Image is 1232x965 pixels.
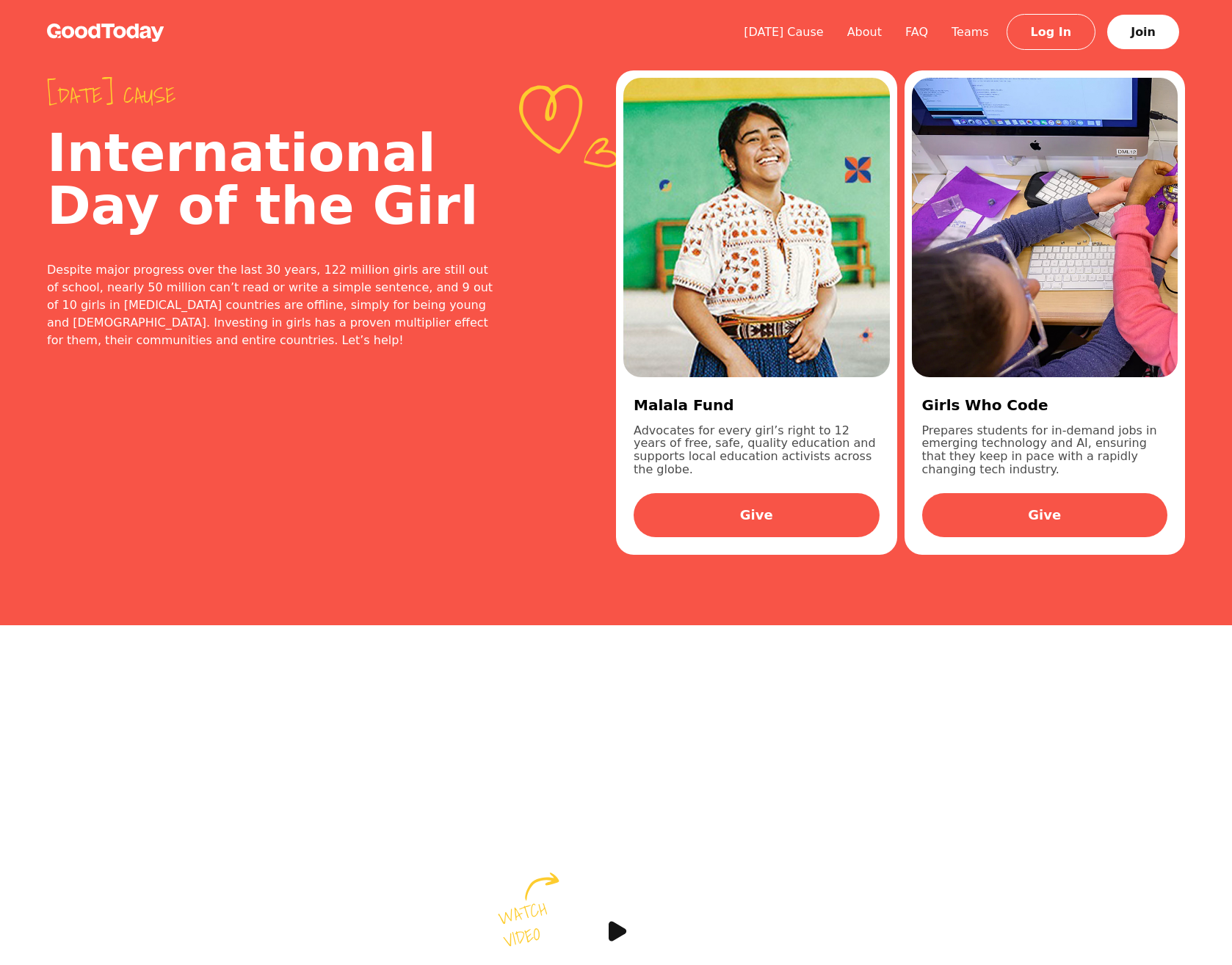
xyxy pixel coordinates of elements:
h3: Girls Who Code [922,395,1168,415]
p: Prepares students for in-demand jobs in emerging technology and AI, ensuring that they keep in pa... [922,424,1168,476]
a: Join [1107,15,1179,49]
h3: Malala Fund [634,395,880,415]
p: Advocates for every girl’s right to 12 years of free, safe, quality education and supports local ... [634,424,880,476]
span: Watch Video [496,897,554,953]
img: GoodToday [47,23,164,42]
h2: International Day of the Girl [47,126,499,232]
span: [DATE] cause [47,82,499,109]
a: FAQ [894,25,940,39]
a: Log In [1007,14,1096,50]
img: 31cf7e9b-d014-4ca4-bf91-081fdaeebefa.jpg [623,78,890,377]
a: [DATE] Cause [732,25,836,39]
img: a5067da1-17a0-4a43-b10c-341c98bef663.jpg [912,78,1178,377]
div: Despite major progress over the last 30 years, 122 million girls are still out of school, nearly ... [47,261,499,349]
a: Teams [940,25,1001,39]
a: Give [634,493,880,537]
a: Give [922,493,1168,537]
a: About [836,25,894,39]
